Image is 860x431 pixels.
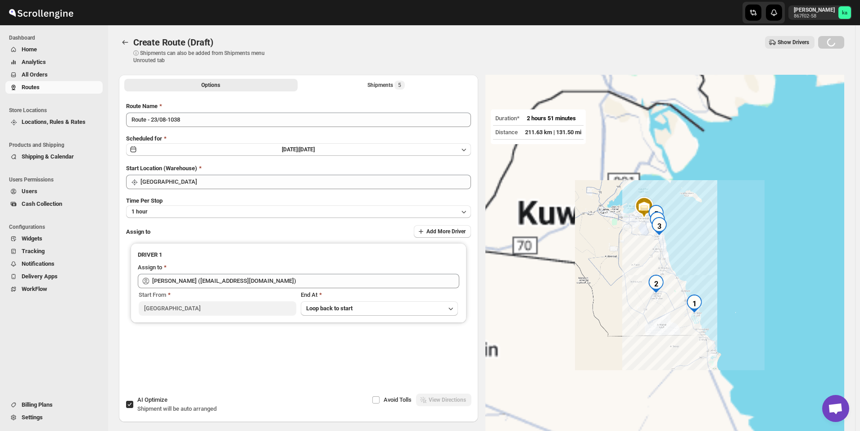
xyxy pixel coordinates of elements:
span: Notifications [22,260,54,267]
span: Route Name [126,103,158,109]
div: 2 [643,271,669,296]
span: Routes [22,84,40,91]
span: Assign to [126,228,150,235]
button: Home [5,43,103,56]
span: Users [22,188,37,195]
span: Create Route (Draft) [133,37,213,48]
div: 3 [647,213,672,239]
span: Users Permissions [9,176,104,183]
input: Search location [140,175,471,189]
span: Time Per Stop [126,197,163,204]
span: Shipping & Calendar [22,153,74,160]
input: Search assignee [152,274,459,288]
span: Settings [22,414,43,421]
img: ScrollEngine [7,1,75,24]
p: ⓘ Shipments can also be added from Shipments menu Unrouted tab [133,50,275,64]
button: Routes [5,81,103,94]
div: Shipments [367,81,405,90]
span: Cash Collection [22,200,62,207]
a: Open chat [822,395,849,422]
span: AI Optimize [137,396,167,403]
button: Analytics [5,56,103,68]
span: Tracking [22,248,45,254]
span: Avoid Tolls [384,396,412,403]
button: Routes [119,36,131,49]
button: Users [5,185,103,198]
span: [DATE] [299,146,315,153]
button: Widgets [5,232,103,245]
span: Start From [139,291,166,298]
span: Distance [495,129,518,136]
span: Shipment will be auto arranged [137,405,217,412]
button: Loop back to start [301,301,458,316]
button: WorkFlow [5,283,103,295]
h3: DRIVER 1 [138,250,459,259]
span: Duration* [495,115,520,122]
span: Widgets [22,235,42,242]
button: Cash Collection [5,198,103,210]
div: 4 [645,208,670,233]
span: Delivery Apps [22,273,58,280]
button: All Orders [5,68,103,81]
span: All Orders [22,71,48,78]
span: Dashboard [9,34,104,41]
button: Selected Shipments [299,79,473,91]
input: Eg: Bengaluru Route [126,113,471,127]
button: All Route Options [124,79,298,91]
div: Assign to [138,263,162,272]
button: Billing Plans [5,399,103,411]
span: Analytics [22,59,46,65]
span: Store Locations [9,107,104,114]
span: Configurations [9,223,104,231]
span: 1 hour [131,208,147,215]
span: Show Drivers [778,39,809,46]
button: Tracking [5,245,103,258]
span: 211.63 km | 131.50 mi [525,129,581,136]
span: Products and Shipping [9,141,104,149]
span: Loop back to start [306,305,353,312]
button: Show Drivers [765,36,815,49]
button: User menu [788,5,852,20]
div: All Route Options [119,95,478,385]
span: Add More Driver [426,228,466,235]
div: 5 [643,201,669,227]
button: Shipping & Calendar [5,150,103,163]
span: 2 hours 51 minutes [527,115,576,122]
button: Settings [5,411,103,424]
button: Delivery Apps [5,270,103,283]
p: [PERSON_NAME] [794,6,835,14]
button: Notifications [5,258,103,270]
span: Start Location (Warehouse) [126,165,197,172]
span: 5 [398,82,401,89]
span: khaled alrashidi [838,6,851,19]
p: 867f02-58 [794,14,835,19]
span: [DATE] | [282,146,299,153]
span: Options [201,82,220,89]
button: [DATE]|[DATE] [126,143,471,156]
span: Home [22,46,37,53]
span: Scheduled for [126,135,162,142]
span: WorkFlow [22,286,47,292]
button: Add More Driver [414,225,471,238]
button: 1 hour [126,205,471,218]
div: 1 [682,291,707,316]
span: Locations, Rules & Rates [22,118,86,125]
text: ka [842,10,847,16]
div: End At [301,290,458,299]
span: Billing Plans [22,401,53,408]
button: Locations, Rules & Rates [5,116,103,128]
